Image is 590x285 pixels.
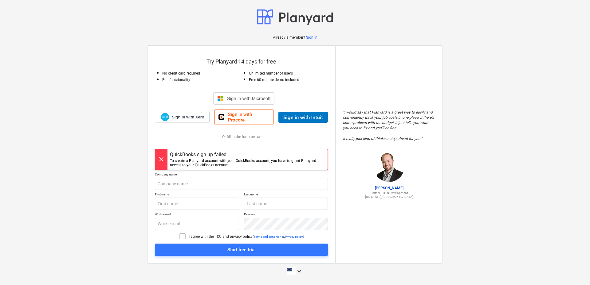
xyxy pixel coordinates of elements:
p: Free 60-minute demo included [249,77,328,83]
p: Already a member? [273,35,306,40]
p: [US_STATE], [GEOGRAPHIC_DATA] [343,195,435,199]
div: QuickBooks sign up failed [170,152,325,157]
input: Work e-mail [155,218,239,230]
img: Jordan Cohen [374,151,404,182]
span: Sign in with Xero [172,114,204,120]
img: Microsoft logo [217,95,223,102]
a: Sign in [306,35,317,40]
span: Sign in with Procore [228,112,269,123]
p: Last name [244,192,328,198]
span: Sign in with Microsoft [227,96,271,101]
input: Company name [155,178,328,190]
a: Terms and conditions [254,235,283,238]
p: " I would say that Planyard is a great way to easily and conveniently track your job costs in one... [343,110,435,141]
a: Sign in with Procore [214,110,273,125]
p: Partner - TITN Development [343,191,435,195]
p: Unlimited number of users [249,71,328,76]
div: To create a Planyard account with your QuickBooks account, you have to grant Planyard access to y... [170,159,325,167]
img: Xero logo [161,113,169,121]
p: [PERSON_NAME] [343,186,435,191]
a: Privacy policy [285,235,303,238]
p: I agree with the T&C and privacy policy [189,234,253,239]
p: Company name [155,172,328,178]
button: Start free trial [155,244,328,256]
p: ( & ) [253,235,304,239]
p: No credit card required [162,71,242,76]
p: Password [244,212,328,218]
input: First name [155,198,239,210]
p: Try Planyard 14 days for free [155,58,328,65]
i: keyboard_arrow_down [296,268,303,275]
a: Sign in with Xero [155,112,210,122]
p: Work e-mail [155,212,239,218]
p: Full functionality [162,77,242,83]
p: First name [155,192,239,198]
div: Start free trial [227,246,256,254]
input: Last name [244,198,328,210]
div: Or fill in the form below [155,135,328,139]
